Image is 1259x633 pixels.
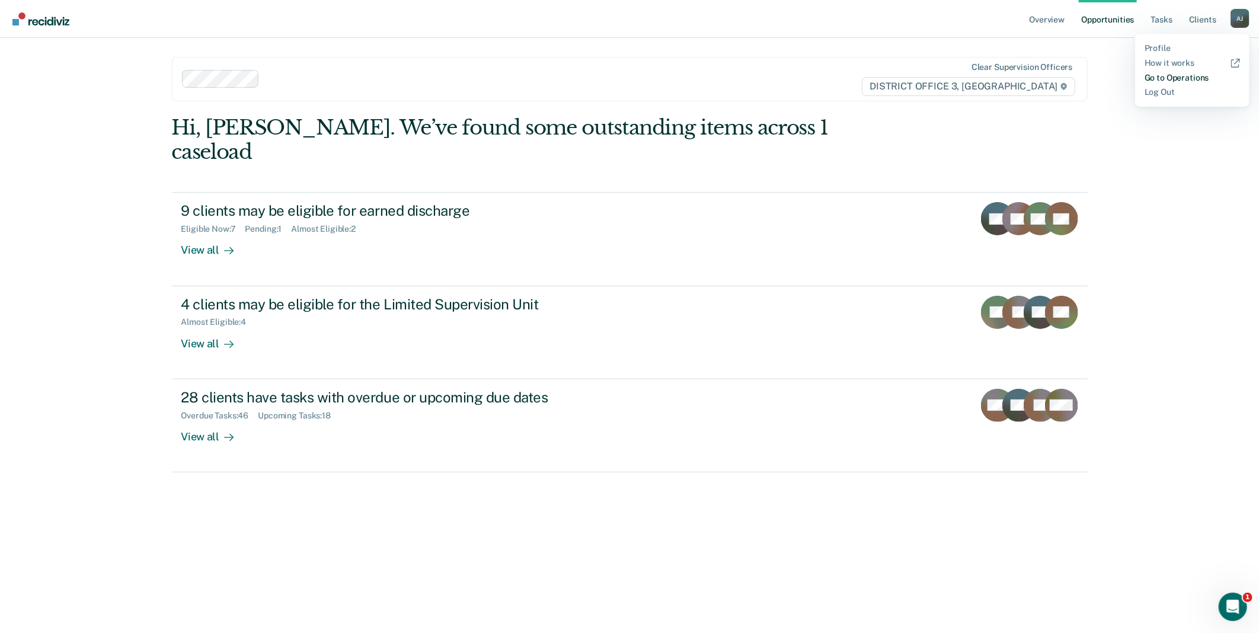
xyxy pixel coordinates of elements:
div: Hi, [PERSON_NAME]. We’ve found some outstanding items across 1 caseload [172,116,905,164]
a: 9 clients may be eligible for earned dischargeEligible Now:7Pending:1Almost Eligible:2View all [172,192,1088,286]
span: DISTRICT OFFICE 3, [GEOGRAPHIC_DATA] [862,77,1075,96]
a: Log Out [1145,87,1240,97]
a: 4 clients may be eligible for the Limited Supervision UnitAlmost Eligible:4View all [172,286,1088,379]
div: Eligible Now : 7 [181,224,245,234]
iframe: Intercom live chat [1219,593,1247,621]
div: View all [181,234,248,257]
div: 9 clients may be eligible for earned discharge [181,202,597,219]
a: Profile [1145,43,1240,53]
div: A J [1231,9,1250,28]
div: Clear supervision officers [972,62,1072,72]
a: 28 clients have tasks with overdue or upcoming due datesOverdue Tasks:46Upcoming Tasks:18View all [172,379,1088,472]
a: How it works [1145,58,1240,68]
div: 28 clients have tasks with overdue or upcoming due dates [181,389,597,406]
div: Pending : 1 [245,224,292,234]
div: View all [181,420,248,443]
span: 1 [1243,593,1252,602]
div: 4 clients may be eligible for the Limited Supervision Unit [181,296,597,313]
a: Go to Operations [1145,73,1240,83]
div: View all [181,327,248,350]
div: Upcoming Tasks : 18 [258,411,340,421]
div: Almost Eligible : 4 [181,317,256,327]
button: Profile dropdown button [1231,9,1250,28]
img: Recidiviz [12,12,69,25]
div: Almost Eligible : 2 [291,224,365,234]
div: Overdue Tasks : 46 [181,411,258,421]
